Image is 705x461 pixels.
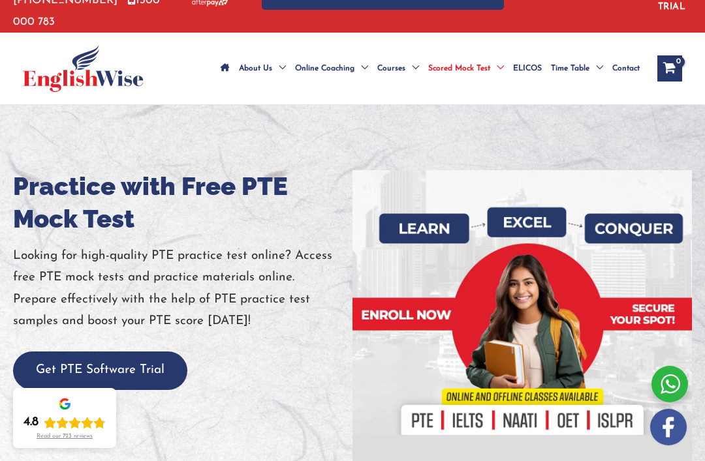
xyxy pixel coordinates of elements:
[13,351,187,390] button: Get PTE Software Trial
[490,46,504,91] span: Menu Toggle
[589,46,603,91] span: Menu Toggle
[546,46,608,91] a: Time TableMenu Toggle
[13,364,187,376] a: Get PTE Software Trial
[657,55,682,82] a: View Shopping Cart, empty
[216,46,644,91] nav: Site Navigation: Main Menu
[377,46,405,91] span: Courses
[239,46,272,91] span: About Us
[551,46,589,91] span: Time Table
[608,46,644,91] a: Contact
[234,46,290,91] a: About UsMenu Toggle
[37,433,93,440] div: Read our 723 reviews
[612,46,640,91] span: Contact
[509,46,546,91] a: ELICOS
[272,46,286,91] span: Menu Toggle
[295,46,354,91] span: Online Coaching
[424,46,509,91] a: Scored Mock TestMenu Toggle
[513,46,542,91] span: ELICOS
[13,245,352,332] p: Looking for high-quality PTE practice test online? Access free PTE mock tests and practice materi...
[373,46,424,91] a: CoursesMenu Toggle
[23,415,106,430] div: Rating: 4.8 out of 5
[23,415,39,430] div: 4.8
[428,46,490,91] span: Scored Mock Test
[13,170,352,235] h1: Practice with Free PTE Mock Test
[405,46,419,91] span: Menu Toggle
[290,46,373,91] a: Online CoachingMenu Toggle
[354,46,368,91] span: Menu Toggle
[23,45,144,92] img: cropped-ew-logo
[650,409,687,445] img: white-facebook.png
